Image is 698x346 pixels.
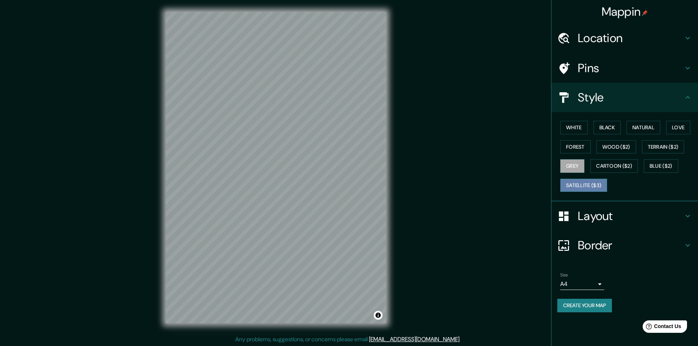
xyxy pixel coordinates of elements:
button: Satellite ($3) [560,179,607,192]
button: Toggle attribution [374,311,383,320]
label: Size [560,272,568,278]
h4: Pins [578,61,683,75]
div: Location [551,23,698,53]
iframe: Help widget launcher [633,317,690,338]
p: Any problems, suggestions, or concerns please email . [235,335,461,344]
button: Wood ($2) [597,140,636,154]
img: pin-icon.png [642,10,648,16]
button: Forest [560,140,591,154]
button: Create your map [557,299,612,312]
button: Black [594,121,621,134]
h4: Layout [578,209,683,223]
h4: Border [578,238,683,253]
button: Terrain ($2) [642,140,684,154]
div: Layout [551,201,698,231]
button: Natural [627,121,660,134]
div: . [462,335,463,344]
h4: Location [578,31,683,45]
h4: Mappin [602,4,648,19]
h4: Style [578,90,683,105]
div: Style [551,83,698,112]
div: Pins [551,53,698,83]
button: White [560,121,588,134]
button: Love [666,121,690,134]
canvas: Map [166,12,386,323]
button: Cartoon ($2) [590,159,638,173]
a: [EMAIL_ADDRESS][DOMAIN_NAME] [369,335,459,343]
button: Blue ($2) [644,159,678,173]
div: A4 [560,278,604,290]
button: Grey [560,159,584,173]
div: . [461,335,462,344]
div: Border [551,231,698,260]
